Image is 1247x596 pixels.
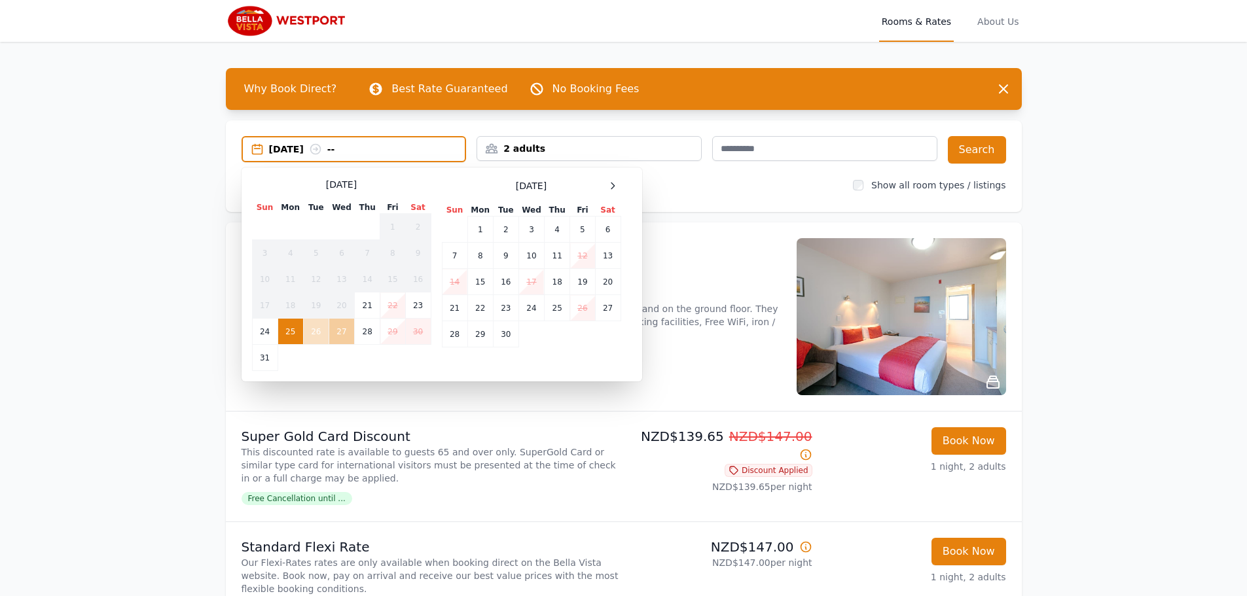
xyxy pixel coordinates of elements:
th: Wed [518,204,544,217]
td: 30 [405,319,431,345]
td: 17 [518,269,544,295]
p: NZD$139.65 [629,427,812,464]
td: 26 [303,319,329,345]
td: 9 [493,243,518,269]
td: 18 [278,292,303,319]
p: Our Flexi-Rates rates are only available when booking direct on the Bella Vista website. Book now... [242,556,619,595]
th: Sat [595,204,621,217]
th: Fri [570,204,595,217]
td: 10 [518,243,544,269]
td: 2 [493,217,518,243]
td: 24 [252,319,278,345]
td: 29 [380,319,405,345]
td: 24 [518,295,544,321]
th: Sun [252,202,278,214]
td: 14 [442,269,467,295]
th: Fri [380,202,405,214]
td: 15 [380,266,405,292]
td: 28 [355,319,380,345]
span: NZD$147.00 [729,429,812,444]
td: 31 [252,345,278,371]
button: Book Now [931,538,1006,565]
th: Thu [355,202,380,214]
td: 4 [545,217,570,243]
td: 7 [442,243,467,269]
td: 25 [545,295,570,321]
td: 17 [252,292,278,319]
td: 8 [380,240,405,266]
label: Show all room types / listings [871,180,1005,190]
th: Thu [545,204,570,217]
img: Bella Vista Westport [226,5,352,37]
td: 12 [570,243,595,269]
td: 6 [595,217,621,243]
td: 12 [303,266,329,292]
td: 19 [570,269,595,295]
td: 28 [442,321,467,347]
div: [DATE] -- [269,143,465,156]
td: 22 [467,295,493,321]
td: 23 [405,292,431,319]
td: 7 [355,240,380,266]
td: 22 [380,292,405,319]
button: Book Now [931,427,1006,455]
td: 19 [303,292,329,319]
td: 18 [545,269,570,295]
td: 3 [252,240,278,266]
td: 26 [570,295,595,321]
td: 11 [278,266,303,292]
span: Free Cancellation until ... [242,492,352,505]
td: 20 [329,292,354,319]
td: 25 [278,319,303,345]
td: 29 [467,321,493,347]
p: Standard Flexi Rate [242,538,619,556]
td: 5 [303,240,329,266]
td: 21 [442,295,467,321]
th: Sun [442,204,467,217]
p: This discounted rate is available to guests 65 and over only. SuperGold Card or similar type card... [242,446,619,485]
button: Search [948,136,1006,164]
td: 3 [518,217,544,243]
td: 6 [329,240,354,266]
th: Wed [329,202,354,214]
p: 1 night, 2 adults [823,460,1006,473]
p: Super Gold Card Discount [242,427,619,446]
span: [DATE] [516,179,547,192]
td: 9 [405,240,431,266]
td: 13 [595,243,621,269]
th: Mon [467,204,493,217]
td: 1 [467,217,493,243]
td: 27 [595,295,621,321]
p: NZD$147.00 per night [629,556,812,569]
td: 1 [380,214,405,240]
td: 16 [493,269,518,295]
th: Tue [303,202,329,214]
td: 15 [467,269,493,295]
p: No Booking Fees [552,81,640,97]
td: 11 [545,243,570,269]
td: 10 [252,266,278,292]
td: 16 [405,266,431,292]
td: 4 [278,240,303,266]
td: 5 [570,217,595,243]
p: NZD$147.00 [629,538,812,556]
p: 1 night, 2 adults [823,570,1006,584]
p: NZD$139.65 per night [629,480,812,493]
th: Tue [493,204,518,217]
td: 2 [405,214,431,240]
th: Mon [278,202,303,214]
td: 21 [355,292,380,319]
td: 13 [329,266,354,292]
td: 8 [467,243,493,269]
p: Best Rate Guaranteed [391,81,507,97]
td: 23 [493,295,518,321]
span: Discount Applied [725,464,812,477]
span: Why Book Direct? [234,76,348,102]
td: 30 [493,321,518,347]
td: 27 [329,319,354,345]
span: [DATE] [326,178,357,191]
td: 20 [595,269,621,295]
th: Sat [405,202,431,214]
td: 14 [355,266,380,292]
div: 2 adults [477,142,701,155]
